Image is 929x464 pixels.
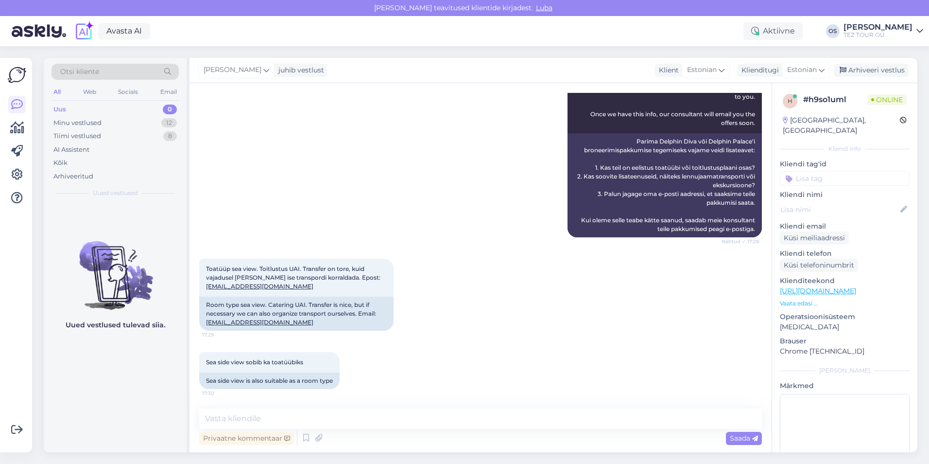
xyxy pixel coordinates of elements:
[787,65,817,75] span: Estonian
[206,358,303,366] span: Sea side view sobib ka toatüübiks
[202,390,239,397] span: 17:30
[780,299,910,308] p: Vaata edasi ...
[161,118,177,128] div: 12
[743,22,803,40] div: Aktiivne
[275,65,324,75] div: juhib vestlust
[199,297,394,331] div: Room type sea view. Catering UAI. Transfer is nice, but if necessary we can also organize transpo...
[158,86,179,98] div: Email
[780,312,910,322] p: Operatsioonisüsteem
[780,249,910,259] p: Kliendi telefon
[163,105,177,114] div: 0
[199,373,340,389] div: Sea side view is also suitable as a room type
[687,65,717,75] span: Estonian
[53,131,101,141] div: Tiimi vestlused
[738,65,779,75] div: Klienditugi
[780,159,910,169] p: Kliendi tag'id
[867,94,907,105] span: Online
[53,105,66,114] div: Uus
[780,366,910,375] div: [PERSON_NAME]
[803,94,867,106] div: # h9so1uml
[780,286,856,295] a: [URL][DOMAIN_NAME]
[60,67,99,77] span: Otsi kliente
[780,346,910,357] p: Chrome [TECHNICAL_ID]
[780,204,898,215] input: Lisa nimi
[826,24,840,38] div: OS
[843,23,912,31] div: [PERSON_NAME]
[780,190,910,200] p: Kliendi nimi
[52,86,63,98] div: All
[204,65,261,75] span: [PERSON_NAME]
[163,131,177,141] div: 8
[66,320,165,330] p: Uued vestlused tulevad siia.
[780,322,910,332] p: [MEDICAL_DATA]
[81,86,98,98] div: Web
[568,133,762,237] div: Parima Delphin Diva või Delphin Palace'i broneerimispakkumise tegemiseks vajame veidi lisateavet:...
[780,171,910,186] input: Lisa tag
[74,21,94,41] img: explore-ai
[783,115,900,136] div: [GEOGRAPHIC_DATA], [GEOGRAPHIC_DATA]
[730,434,758,443] span: Saada
[53,172,93,181] div: Arhiveeritud
[202,331,239,339] span: 17:29
[206,319,313,326] a: [EMAIL_ADDRESS][DOMAIN_NAME]
[655,65,679,75] div: Klient
[199,432,294,445] div: Privaatne kommentaar
[53,158,68,168] div: Kõik
[780,276,910,286] p: Klienditeekond
[53,118,102,128] div: Minu vestlused
[780,221,910,232] p: Kliendi email
[780,232,849,245] div: Küsi meiliaadressi
[98,23,150,39] a: Avasta AI
[206,265,380,290] span: Toatüüp sea view. Toitlustus UAI. Transfer on tore, kuid vajadusel [PERSON_NAME] ise transpordi k...
[788,97,792,105] span: h
[780,259,858,272] div: Küsi telefoninumbrit
[93,189,138,197] span: Uued vestlused
[843,23,923,39] a: [PERSON_NAME]TEZ TOUR OÜ
[8,66,26,84] img: Askly Logo
[834,64,909,77] div: Arhiveeri vestlus
[780,144,910,153] div: Kliendi info
[533,3,555,12] span: Luba
[53,145,89,155] div: AI Assistent
[44,224,187,311] img: No chats
[780,336,910,346] p: Brauser
[206,283,313,290] a: [EMAIL_ADDRESS][DOMAIN_NAME]
[116,86,140,98] div: Socials
[780,381,910,391] p: Märkmed
[843,31,912,39] div: TEZ TOUR OÜ
[722,238,759,245] span: Nähtud ✓ 17:28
